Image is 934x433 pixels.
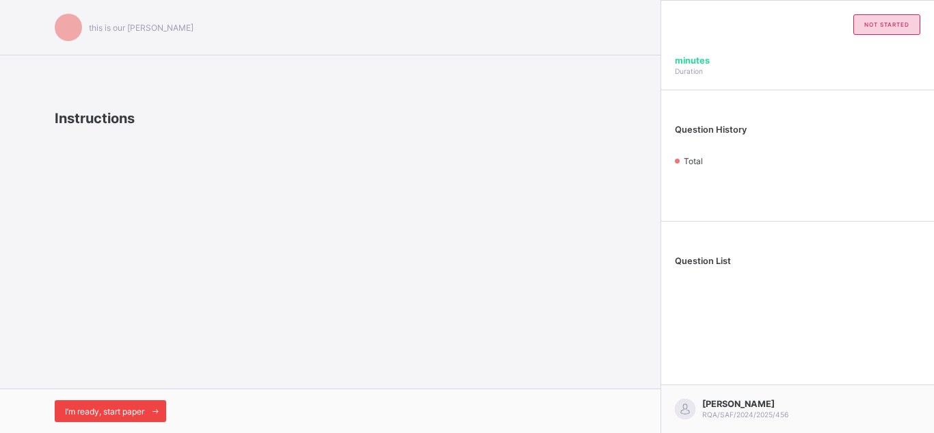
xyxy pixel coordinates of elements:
span: I’m ready, start paper [65,406,144,417]
span: minutes [675,55,710,66]
span: this is our [PERSON_NAME] [89,23,194,33]
span: Instructions [55,110,135,127]
span: [PERSON_NAME] [702,399,788,409]
span: Total [684,156,703,166]
span: RQA/SAF/2024/2025/456 [702,410,788,419]
span: Question History [675,124,747,135]
span: Question List [675,256,731,266]
span: Duration [675,67,703,75]
span: not started [864,21,909,28]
